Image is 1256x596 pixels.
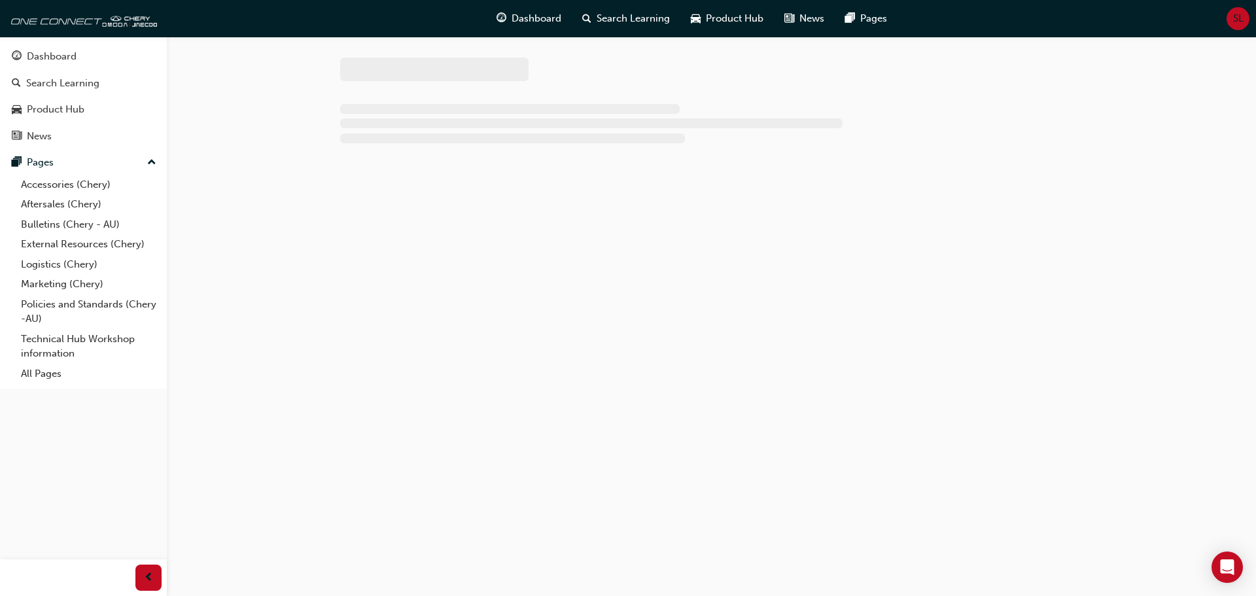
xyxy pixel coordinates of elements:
[16,329,162,364] a: Technical Hub Workshop information
[27,102,84,117] div: Product Hub
[5,44,162,69] a: Dashboard
[27,129,52,144] div: News
[774,5,835,32] a: news-iconNews
[16,254,162,275] a: Logistics (Chery)
[1212,552,1243,583] div: Open Intercom Messenger
[147,154,156,171] span: up-icon
[16,215,162,235] a: Bulletins (Chery - AU)
[497,10,506,27] span: guage-icon
[12,51,22,63] span: guage-icon
[26,76,99,91] div: Search Learning
[16,274,162,294] a: Marketing (Chery)
[5,97,162,122] a: Product Hub
[706,11,763,26] span: Product Hub
[486,5,572,32] a: guage-iconDashboard
[5,71,162,96] a: Search Learning
[1227,7,1249,30] button: SL
[12,78,21,90] span: search-icon
[16,364,162,384] a: All Pages
[12,157,22,169] span: pages-icon
[799,11,824,26] span: News
[7,5,157,31] img: oneconnect
[572,5,680,32] a: search-iconSearch Learning
[144,570,154,586] span: prev-icon
[27,155,54,170] div: Pages
[680,5,774,32] a: car-iconProduct Hub
[512,11,561,26] span: Dashboard
[16,234,162,254] a: External Resources (Chery)
[27,49,77,64] div: Dashboard
[16,175,162,195] a: Accessories (Chery)
[845,10,855,27] span: pages-icon
[16,294,162,329] a: Policies and Standards (Chery -AU)
[5,150,162,175] button: Pages
[16,194,162,215] a: Aftersales (Chery)
[860,11,887,26] span: Pages
[691,10,701,27] span: car-icon
[5,42,162,150] button: DashboardSearch LearningProduct HubNews
[12,104,22,116] span: car-icon
[784,10,794,27] span: news-icon
[5,124,162,149] a: News
[12,131,22,143] span: news-icon
[1233,11,1244,26] span: SL
[597,11,670,26] span: Search Learning
[835,5,898,32] a: pages-iconPages
[582,10,591,27] span: search-icon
